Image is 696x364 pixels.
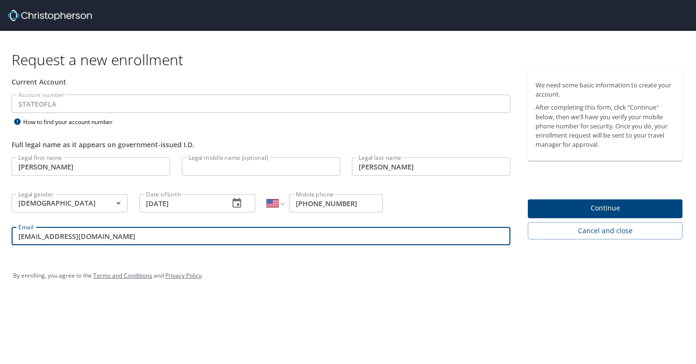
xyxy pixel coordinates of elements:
[12,77,510,87] div: Current Account
[536,225,675,237] span: Cancel and close
[536,81,675,99] p: We need some basic information to create your account.
[139,194,221,212] input: MM/DD/YYYY
[12,194,128,212] div: [DEMOGRAPHIC_DATA]
[536,103,675,149] p: After completing this form, click "Continue" below, then we'll have you verify your mobile phone ...
[12,116,132,128] div: How to find your account number
[165,271,202,280] a: Privacy Policy
[528,222,682,240] button: Cancel and close
[12,140,510,150] div: Full legal name as it appears on government-issued I.D.
[8,10,92,21] img: cbt logo
[93,271,152,280] a: Terms and Conditions
[536,202,675,214] span: Continue
[289,194,383,212] input: Enter phone number
[528,199,682,218] button: Continue
[12,50,690,69] h1: Request a new enrollment
[13,264,683,288] div: By enrolling, you agree to the and .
